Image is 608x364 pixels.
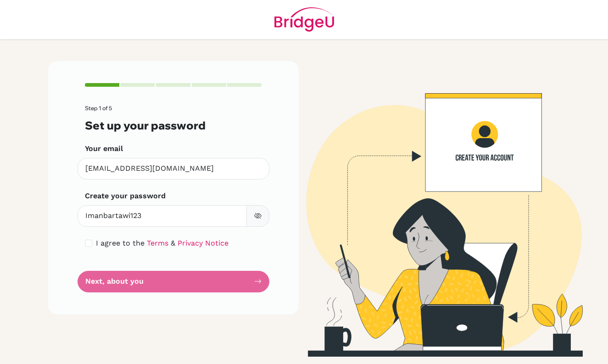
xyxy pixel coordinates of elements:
h3: Set up your password [85,119,262,132]
a: Terms [147,239,168,247]
span: & [171,239,175,247]
a: Privacy Notice [178,239,229,247]
span: Step 1 of 5 [85,105,112,112]
span: I agree to the [96,239,145,247]
label: Your email [85,143,123,154]
input: Insert your email* [78,158,269,179]
label: Create your password [85,190,166,202]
